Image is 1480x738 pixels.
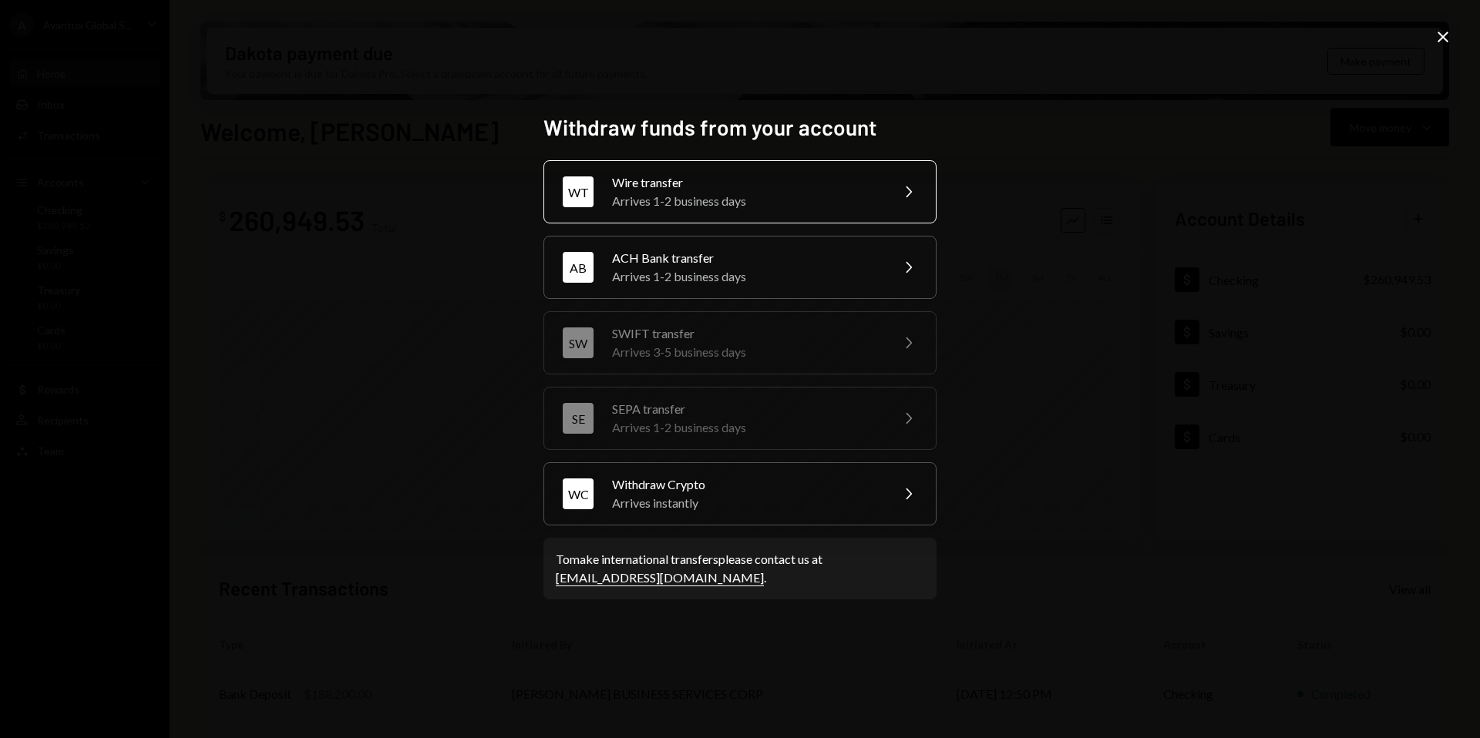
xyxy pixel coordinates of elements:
div: To make international transfers please contact us at . [556,550,924,587]
button: SESEPA transferArrives 1-2 business days [543,387,937,450]
div: Withdraw Crypto [612,475,880,494]
div: WT [563,176,594,207]
button: WTWire transferArrives 1-2 business days [543,160,937,223]
div: Wire transfer [612,173,880,192]
div: SE [563,403,594,434]
div: Arrives 1-2 business days [612,192,880,210]
div: ACH Bank transfer [612,249,880,267]
div: WC [563,478,594,509]
div: Arrives instantly [612,494,880,512]
div: SW [563,327,594,358]
button: ABACH Bank transferArrives 1-2 business days [543,236,937,299]
button: SWSWIFT transferArrives 3-5 business days [543,311,937,374]
div: Arrives 1-2 business days [612,418,880,437]
button: WCWithdraw CryptoArrives instantly [543,462,937,525]
div: SEPA transfer [612,400,880,418]
div: SWIFT transfer [612,324,880,343]
div: Arrives 3-5 business days [612,343,880,361]
h2: Withdraw funds from your account [543,112,937,143]
div: Arrives 1-2 business days [612,267,880,286]
a: [EMAIL_ADDRESS][DOMAIN_NAME] [556,570,764,586]
div: AB [563,252,594,283]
